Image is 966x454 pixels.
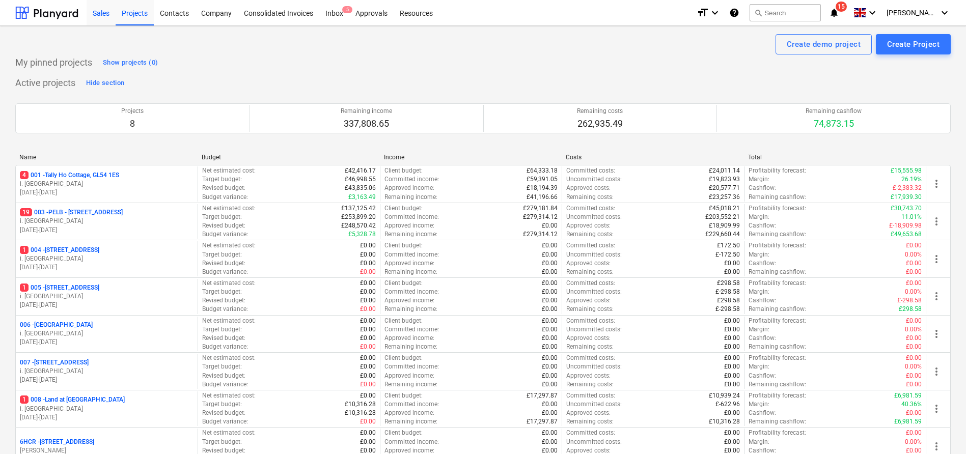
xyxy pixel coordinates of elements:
p: £279,314.12 [523,213,558,221]
p: 0.00% [905,325,922,334]
p: £18,194.39 [527,184,558,192]
p: 6HCR - [STREET_ADDRESS] [20,438,94,446]
p: Approved income : [384,372,434,380]
p: 003 - PELB - [STREET_ADDRESS] [20,208,123,217]
p: Cashflow : [749,259,776,268]
p: £0.00 [724,372,740,380]
p: £41,196.66 [527,193,558,202]
p: Committed income : [384,362,439,371]
p: £59,391.05 [527,175,558,184]
p: £15,555.98 [891,166,922,175]
p: Remaining costs : [566,268,614,276]
p: £10,316.28 [345,400,376,409]
p: Committed costs : [566,354,615,362]
p: £42,416.17 [345,166,376,175]
p: Budget variance : [202,268,248,276]
p: i. [GEOGRAPHIC_DATA] [20,292,194,301]
p: 004 - [STREET_ADDRESS] [20,246,99,254]
p: Remaining costs : [566,305,614,314]
p: Committed costs : [566,204,615,213]
p: £-298.58 [897,296,922,305]
p: £0.00 [360,259,376,268]
p: £43,835.06 [345,184,376,192]
p: 337,808.65 [341,118,392,130]
p: Committed income : [384,325,439,334]
p: Profitability forecast : [749,166,806,175]
p: Profitability forecast : [749,354,806,362]
p: £0.00 [542,354,558,362]
p: Approved income : [384,259,434,268]
p: £0.00 [724,268,740,276]
i: Knowledge base [729,7,739,19]
span: more_vert [930,178,943,190]
p: £0.00 [542,343,558,351]
p: [DATE] - [DATE] [20,301,194,309]
p: Cashflow : [749,221,776,230]
button: Search [750,4,821,21]
p: £17,297.87 [527,391,558,400]
div: 4001 -Tally Ho Cottage, GL54 1ESi. [GEOGRAPHIC_DATA][DATE]-[DATE] [20,171,194,197]
p: £6,981.59 [894,391,922,400]
p: Net estimated cost : [202,354,256,362]
p: £0.00 [724,325,740,334]
p: £229,660.44 [705,230,740,239]
p: £0.00 [542,296,558,305]
span: 19 [20,208,32,216]
p: Committed costs : [566,279,615,288]
p: £0.00 [360,354,376,362]
p: Remaining cashflow : [749,193,806,202]
p: Revised budget : [202,259,245,268]
p: i. [GEOGRAPHIC_DATA] [20,217,194,225]
p: £298.58 [717,279,740,288]
i: keyboard_arrow_down [866,7,878,19]
span: more_vert [930,215,943,228]
p: Uncommitted costs : [566,175,622,184]
p: Committed costs : [566,166,615,175]
p: Uncommitted costs : [566,400,622,409]
p: £-622.96 [715,400,740,409]
p: £17,939.30 [891,193,922,202]
p: £248,570.42 [341,221,376,230]
p: Remaining income : [384,380,437,389]
span: 4 [20,171,29,179]
p: Approved costs : [566,334,611,343]
p: £0.00 [542,380,558,389]
p: Revised budget : [202,296,245,305]
div: Hide section [86,77,124,89]
p: Client budget : [384,354,423,362]
p: Revised budget : [202,409,245,417]
p: [DATE] - [DATE] [20,376,194,384]
p: £0.00 [906,259,922,268]
p: Cashflow : [749,184,776,192]
div: 1008 -Land at [GEOGRAPHIC_DATA]i. [GEOGRAPHIC_DATA][DATE]-[DATE] [20,395,194,421]
p: Profitability forecast : [749,279,806,288]
p: Net estimated cost : [202,279,256,288]
p: Revised budget : [202,221,245,230]
p: Remaining costs : [566,193,614,202]
p: £0.00 [724,343,740,351]
p: Committed income : [384,400,439,409]
p: £0.00 [542,241,558,250]
span: more_vert [930,328,943,340]
p: [DATE] - [DATE] [20,338,194,347]
p: Net estimated cost : [202,391,256,400]
p: Remaining cashflow : [749,305,806,314]
p: £0.00 [542,334,558,343]
p: 0.00% [905,288,922,296]
p: Remaining cashflow : [749,343,806,351]
p: Remaining cashflow : [749,380,806,389]
p: £0.00 [542,268,558,276]
p: 40.36% [901,400,922,409]
p: £10,316.28 [345,409,376,417]
p: Remaining costs [577,107,623,116]
p: Active projects [15,77,75,89]
p: £-18,909.98 [889,221,922,230]
p: £0.00 [542,259,558,268]
p: £0.00 [724,362,740,371]
p: Committed costs : [566,317,615,325]
p: Remaining cashflow : [749,268,806,276]
i: notifications [829,7,839,19]
span: 1 [20,395,29,404]
span: 5 [342,6,352,13]
p: Cashflow : [749,334,776,343]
